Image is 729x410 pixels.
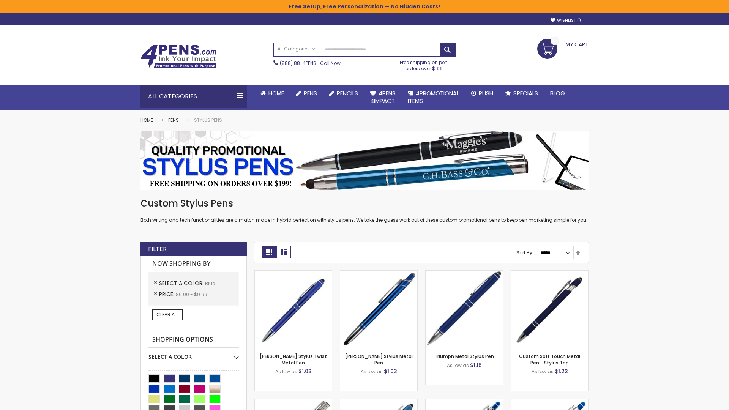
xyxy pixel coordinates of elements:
[140,131,589,190] img: Stylus Pens
[278,46,316,52] span: All Categories
[159,290,176,298] span: Price
[152,309,183,320] a: Clear All
[364,85,402,110] a: 4Pens4impact
[555,367,568,375] span: $1.22
[275,368,297,375] span: As low as
[148,348,239,361] div: Select A Color
[532,368,554,375] span: As low as
[345,353,413,366] a: [PERSON_NAME] Stylus Metal Pen
[140,44,216,69] img: 4Pens Custom Pens and Promotional Products
[340,270,417,277] a: Olson Stylus Metal Pen-Blue
[465,85,499,102] a: Rush
[262,246,276,258] strong: Grid
[148,332,239,348] strong: Shopping Options
[148,256,239,272] strong: Now Shopping by
[280,60,342,66] span: - Call Now!
[255,271,332,348] img: Colter Stylus Twist Metal Pen-Blue
[268,89,284,97] span: Home
[260,353,327,366] a: [PERSON_NAME] Stylus Twist Metal Pen
[479,89,493,97] span: Rush
[176,291,207,298] span: $0.00 - $9.99
[156,311,178,318] span: Clear All
[148,245,167,253] strong: Filter
[511,399,588,405] a: Phoenix Softy Brights with Stylus Pen - Laser-Blue
[426,399,503,405] a: Phoenix Softy with Stylus Pen - Laser-Blue
[168,117,179,123] a: Pens
[519,353,580,366] a: Custom Soft Touch Metal Pen - Stylus Top
[194,117,222,123] strong: Stylus Pens
[205,280,215,287] span: Blue
[511,271,588,348] img: Custom Soft Touch Stylus Pen-Blue
[408,89,459,105] span: 4PROMOTIONAL ITEMS
[516,249,532,256] label: Sort By
[551,17,581,23] a: Wishlist
[392,57,456,72] div: Free shipping on pen orders over $199
[337,89,358,97] span: Pencils
[304,89,317,97] span: Pens
[159,279,205,287] span: Select A Color
[384,367,397,375] span: $1.03
[550,89,565,97] span: Blog
[298,367,312,375] span: $1.03
[340,271,417,348] img: Olson Stylus Metal Pen-Blue
[544,85,571,102] a: Blog
[370,89,396,105] span: 4Pens 4impact
[340,399,417,405] a: Ellipse Stylus Pen - Standard Laser-Blue
[434,353,494,360] a: Triumph Metal Stylus Pen
[499,85,544,102] a: Specials
[290,85,323,102] a: Pens
[140,197,589,210] h1: Custom Stylus Pens
[426,270,503,277] a: Triumph Metal Stylus Pen-Blue
[513,89,538,97] span: Specials
[426,271,503,348] img: Triumph Metal Stylus Pen-Blue
[255,270,332,277] a: Colter Stylus Twist Metal Pen-Blue
[402,85,465,110] a: 4PROMOTIONALITEMS
[255,399,332,405] a: Tres-Chic Softy Brights with Stylus Pen - Laser-Blue
[361,368,383,375] span: As low as
[140,197,589,224] div: Both writing and tech functionalities are a match made in hybrid perfection with stylus pens. We ...
[280,60,316,66] a: (888) 88-4PENS
[140,117,153,123] a: Home
[140,85,247,108] div: All Categories
[511,270,588,277] a: Custom Soft Touch Stylus Pen-Blue
[254,85,290,102] a: Home
[323,85,364,102] a: Pencils
[447,362,469,369] span: As low as
[274,43,319,55] a: All Categories
[470,361,482,369] span: $1.15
